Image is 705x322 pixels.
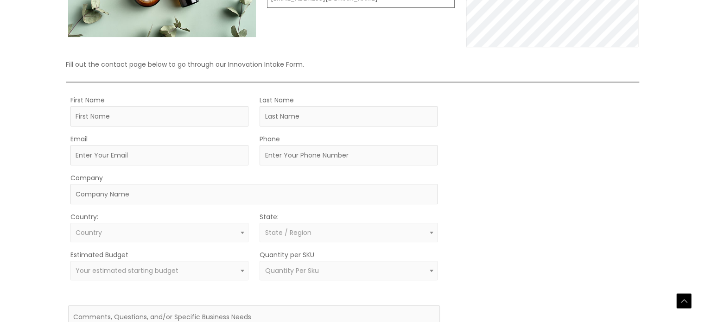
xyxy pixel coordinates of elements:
[70,94,105,106] label: First Name
[260,94,294,106] label: Last Name
[70,184,438,204] input: Company Name
[260,211,279,223] label: State:
[76,228,102,237] span: Country
[260,145,438,165] input: Enter Your Phone Number
[265,228,311,237] span: State / Region
[70,211,98,223] label: Country:
[265,266,318,275] span: Quantity Per Sku
[66,58,639,70] p: Fill out the contact page below to go through our Innovation Intake Form.
[70,145,248,165] input: Enter Your Email
[70,106,248,126] input: First Name
[260,133,280,145] label: Phone
[260,249,314,261] label: Quantity per SKU
[70,249,128,261] label: Estimated Budget
[70,133,88,145] label: Email
[260,106,438,126] input: Last Name
[70,172,103,184] label: Company
[76,266,178,275] span: Your estimated starting budget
